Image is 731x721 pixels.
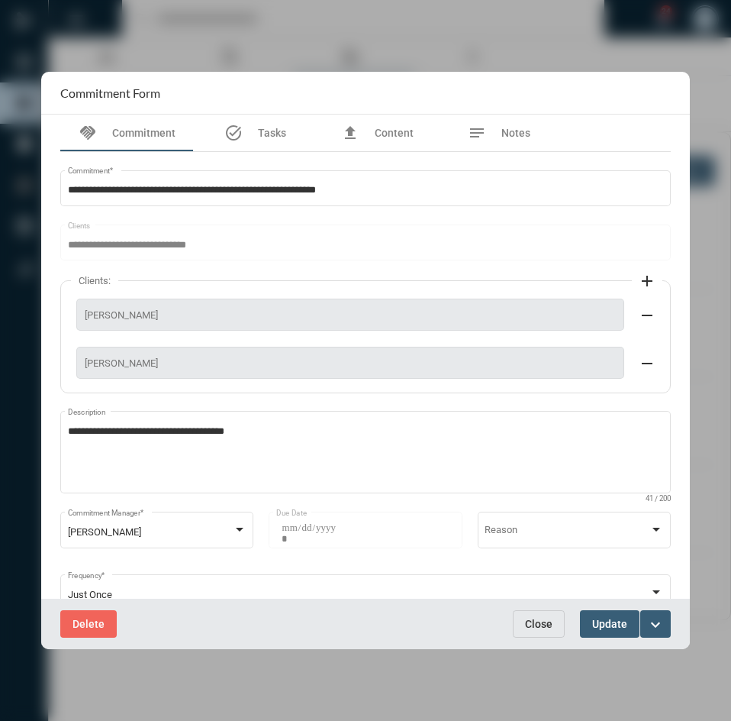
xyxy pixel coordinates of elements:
[85,309,616,321] span: [PERSON_NAME]
[638,272,656,290] mat-icon: add
[71,275,118,286] label: Clients:
[638,354,656,373] mat-icon: remove
[513,610,565,638] button: Close
[341,124,359,142] mat-icon: file_upload
[501,127,530,139] span: Notes
[85,357,616,369] span: [PERSON_NAME]
[638,306,656,325] mat-icon: remove
[79,124,97,142] mat-icon: handshake
[224,124,243,142] mat-icon: task_alt
[258,127,286,139] span: Tasks
[592,618,627,630] span: Update
[112,127,176,139] span: Commitment
[468,124,486,142] mat-icon: notes
[68,526,141,538] span: [PERSON_NAME]
[646,495,671,503] mat-hint: 41 / 200
[68,589,112,600] span: Just Once
[646,616,665,634] mat-icon: expand_more
[525,618,552,630] span: Close
[72,618,105,630] span: Delete
[60,610,117,638] button: Delete
[580,610,639,638] button: Update
[375,127,414,139] span: Content
[60,86,160,100] h2: Commitment Form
